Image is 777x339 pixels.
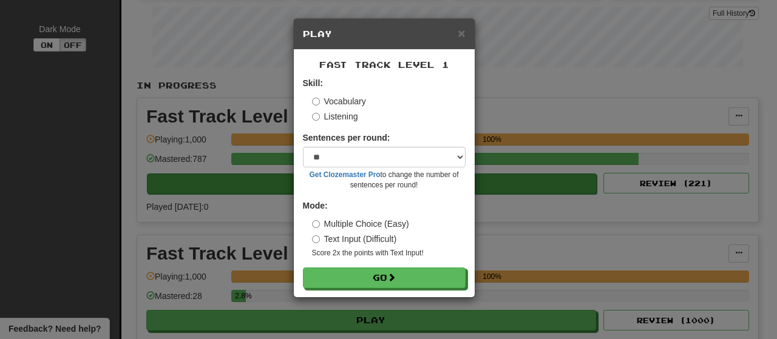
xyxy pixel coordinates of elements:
[303,170,466,190] small: to change the number of sentences per round!
[312,248,466,258] small: Score 2x the points with Text Input !
[312,218,409,230] label: Multiple Choice (Easy)
[310,170,381,179] a: Get Clozemaster Pro
[312,220,320,228] input: Multiple Choice (Easy)
[458,27,465,39] button: Close
[312,110,358,123] label: Listening
[312,98,320,106] input: Vocabulary
[303,78,323,88] strong: Skill:
[303,267,466,288] button: Go
[319,59,449,70] span: Fast Track Level 1
[312,233,397,245] label: Text Input (Difficult)
[312,235,320,243] input: Text Input (Difficult)
[303,201,328,210] strong: Mode:
[303,132,390,144] label: Sentences per round:
[312,95,366,107] label: Vocabulary
[303,28,466,40] h5: Play
[312,113,320,121] input: Listening
[458,26,465,40] span: ×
